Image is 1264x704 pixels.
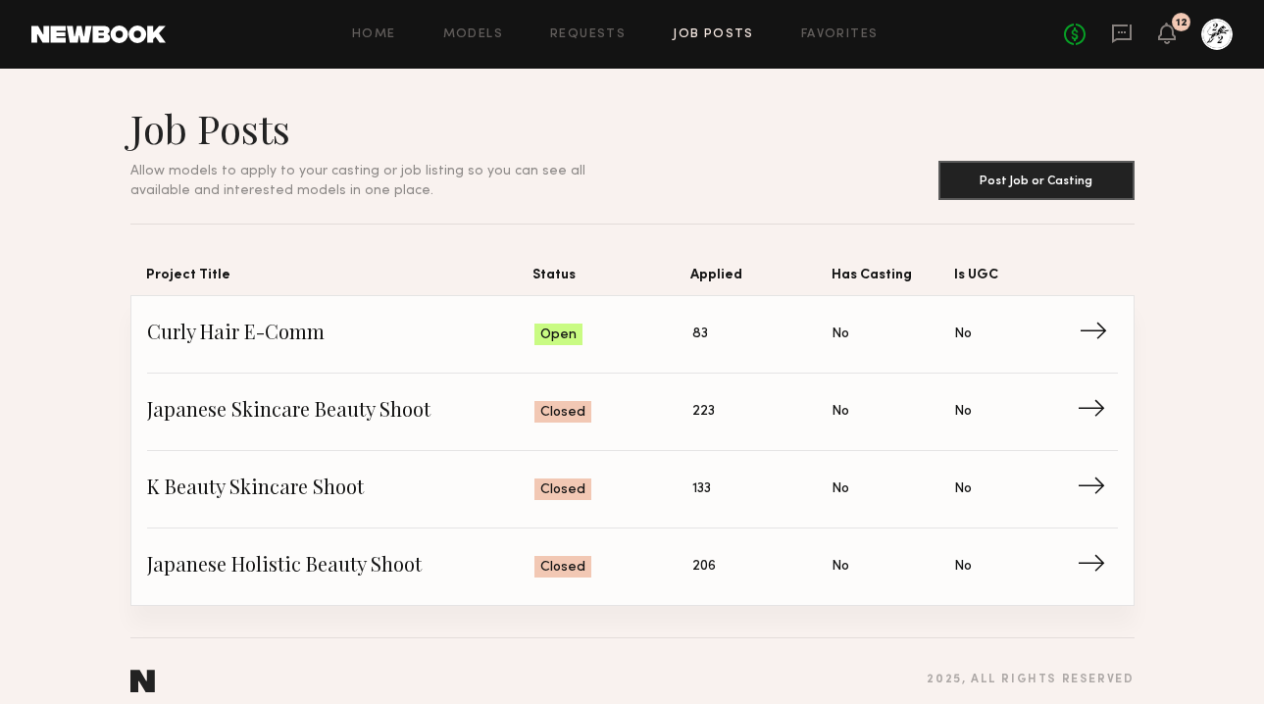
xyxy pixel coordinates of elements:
span: Is UGC [954,264,1078,295]
span: Curly Hair E-Comm [147,320,535,349]
span: No [832,556,849,578]
span: No [832,478,849,500]
span: → [1077,552,1117,581]
span: 206 [692,556,716,578]
span: Allow models to apply to your casting or job listing so you can see all available and interested ... [130,165,585,197]
a: Models [443,28,503,41]
span: Japanese Holistic Beauty Shoot [147,552,535,581]
span: No [832,324,849,345]
span: Project Title [146,264,533,295]
button: Post Job or Casting [938,161,1135,200]
a: Favorites [801,28,879,41]
span: Japanese Skincare Beauty Shoot [147,397,535,427]
span: Closed [540,558,585,578]
span: 133 [692,478,711,500]
span: 223 [692,401,715,423]
a: Home [352,28,396,41]
div: 12 [1176,18,1188,28]
span: → [1077,397,1117,427]
span: Closed [540,480,585,500]
span: No [954,401,972,423]
span: K Beauty Skincare Shoot [147,475,535,504]
span: No [954,324,972,345]
h1: Job Posts [130,104,632,153]
a: Japanese Holistic Beauty ShootClosed206NoNo→ [147,528,1118,605]
span: → [1079,320,1119,349]
span: 83 [692,324,708,345]
span: No [832,401,849,423]
span: No [954,478,972,500]
a: Curly Hair E-CommOpen83NoNo→ [147,296,1118,374]
span: Open [540,326,577,345]
span: Applied [690,264,831,295]
span: → [1077,475,1117,504]
span: Status [532,264,690,295]
a: Japanese Skincare Beauty ShootClosed223NoNo→ [147,374,1118,451]
span: Has Casting [832,264,955,295]
div: 2025 , all rights reserved [927,674,1134,686]
a: Requests [550,28,626,41]
span: No [954,556,972,578]
a: K Beauty Skincare ShootClosed133NoNo→ [147,451,1118,528]
span: Closed [540,403,585,423]
a: Job Posts [673,28,754,41]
